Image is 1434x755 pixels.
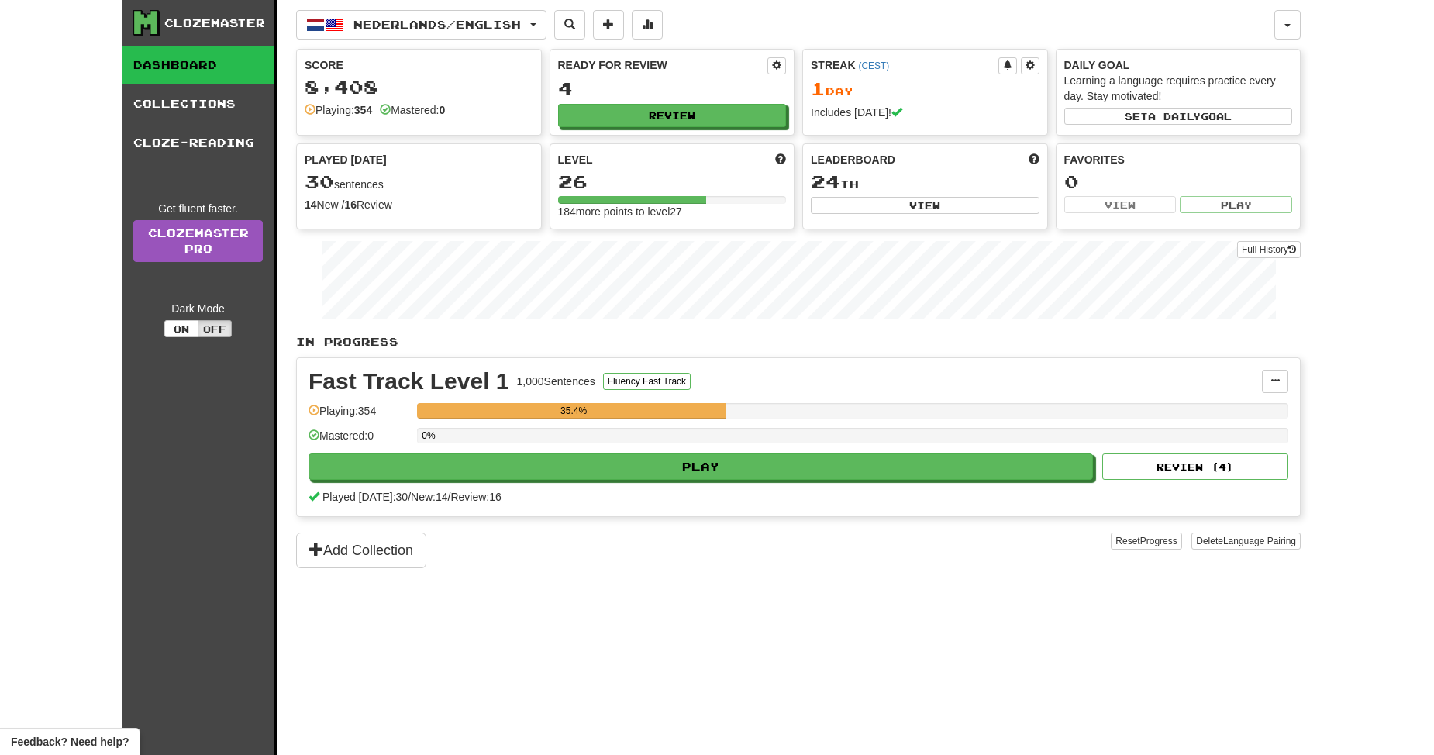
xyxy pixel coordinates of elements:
[322,491,408,503] span: Played [DATE]: 30
[448,491,451,503] span: /
[558,172,787,191] div: 26
[296,10,546,40] button: Nederlands/English
[1111,533,1181,550] button: ResetProgress
[1064,172,1293,191] div: 0
[811,171,840,192] span: 24
[1191,533,1301,550] button: DeleteLanguage Pairing
[344,198,357,211] strong: 16
[811,152,895,167] span: Leaderboard
[164,16,265,31] div: Clozemaster
[411,491,447,503] span: New: 14
[296,533,426,568] button: Add Collection
[811,78,826,99] span: 1
[133,301,263,316] div: Dark Mode
[309,403,409,429] div: Playing: 354
[775,152,786,167] span: Score more points to level up
[309,370,509,393] div: Fast Track Level 1
[305,198,317,211] strong: 14
[811,105,1039,120] div: Includes [DATE]!
[305,78,533,97] div: 8,408
[558,79,787,98] div: 4
[558,57,768,73] div: Ready for Review
[305,172,533,192] div: sentences
[305,171,334,192] span: 30
[422,403,726,419] div: 35.4%
[122,123,274,162] a: Cloze-Reading
[198,320,232,337] button: Off
[603,373,691,390] button: Fluency Fast Track
[1223,536,1296,546] span: Language Pairing
[1237,241,1301,258] button: Full History
[632,10,663,40] button: More stats
[554,10,585,40] button: Search sentences
[1064,57,1293,73] div: Daily Goal
[353,18,521,31] span: Nederlands / English
[450,491,501,503] span: Review: 16
[309,453,1093,480] button: Play
[593,10,624,40] button: Add sentence to collection
[408,491,411,503] span: /
[164,320,198,337] button: On
[305,102,372,118] div: Playing:
[122,84,274,123] a: Collections
[558,104,787,127] button: Review
[1180,196,1292,213] button: Play
[811,79,1039,99] div: Day
[811,57,998,73] div: Streak
[1064,73,1293,104] div: Learning a language requires practice every day. Stay motivated!
[811,197,1039,214] button: View
[11,734,129,750] span: Open feedback widget
[1148,111,1201,122] span: a daily
[133,220,263,262] a: ClozemasterPro
[309,428,409,453] div: Mastered: 0
[122,46,274,84] a: Dashboard
[517,374,595,389] div: 1,000 Sentences
[296,334,1301,350] p: In Progress
[558,152,593,167] span: Level
[305,152,387,167] span: Played [DATE]
[1140,536,1177,546] span: Progress
[133,201,263,216] div: Get fluent faster.
[439,104,445,116] strong: 0
[858,60,889,71] a: (CEST)
[305,197,533,212] div: New / Review
[354,104,372,116] strong: 354
[1102,453,1288,480] button: Review (4)
[1029,152,1039,167] span: This week in points, UTC
[305,57,533,73] div: Score
[1064,152,1293,167] div: Favorites
[811,172,1039,192] div: th
[380,102,445,118] div: Mastered:
[1064,108,1293,125] button: Seta dailygoal
[558,204,787,219] div: 184 more points to level 27
[1064,196,1177,213] button: View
